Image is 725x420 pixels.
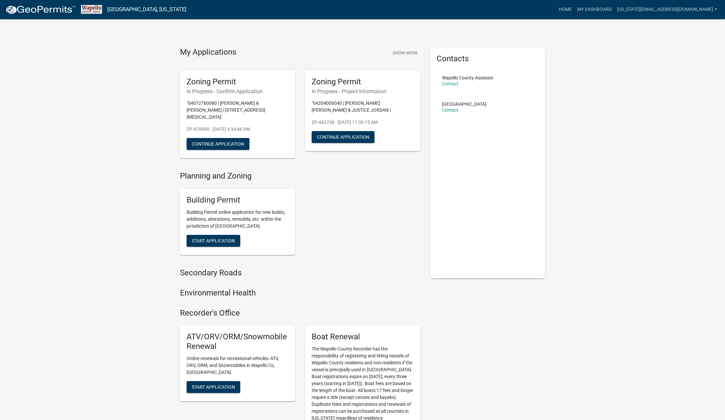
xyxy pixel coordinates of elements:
[187,100,289,121] p: "04072760080 | [PERSON_NAME] & [PERSON_NAME] | [STREET_ADDRESS][MEDICAL_DATA]
[575,3,614,16] a: My Dashboard
[107,4,186,15] a: [GEOGRAPHIC_DATA], [US_STATE]
[180,288,420,298] h4: Environmental Health
[312,131,375,143] button: Continue Application
[187,381,240,393] button: Start Application
[187,209,289,230] p: Building Permit online application for new builds, additions, alterations, remodels, etc. within ...
[187,195,289,205] h5: Building Permit
[180,47,236,57] h4: My Applications
[187,332,289,351] h5: ATV/ORV/ORM/Snowmobile Renewal
[187,126,289,133] p: ZP-470890 - [DATE] 4:34:46 PM
[187,77,289,87] h5: Zoning Permit
[187,138,249,150] button: Continue Application
[312,100,414,114] p: "04204000040 | [PERSON_NAME] [PERSON_NAME] & JUSTICE JORDAN |
[187,355,289,376] p: Online renewals for recreational vehicles: ATV, ORV, ORM, and Snowmobiles in Wapello Co, [GEOGRAP...
[312,88,414,95] h6: In Progress - Project Information
[81,5,102,14] img: Wapello County, Iowa
[187,88,289,95] h6: In Progress - Confirm Application
[442,102,486,106] p: [GEOGRAPHIC_DATA]
[556,3,575,16] a: Home
[442,81,458,86] a: Contact
[180,268,420,278] h4: Secondary Roads
[192,238,235,243] span: Start Application
[442,75,494,80] p: Wapello County Assessor
[312,332,414,342] h5: Boat Renewal
[312,77,414,87] h5: Zoning Permit
[614,3,720,16] a: [US_STATE][EMAIL_ADDRESS][DOMAIN_NAME]
[312,119,414,126] p: ZP-462728 - [DATE] 11:30:15 AM
[187,235,240,247] button: Start Application
[437,54,539,64] h5: Contacts
[442,107,458,113] a: Contact
[390,47,420,58] button: Show More
[180,171,420,181] h4: Planning and Zoning
[192,384,235,390] span: Start Application
[180,308,420,318] h4: Recorder's Office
